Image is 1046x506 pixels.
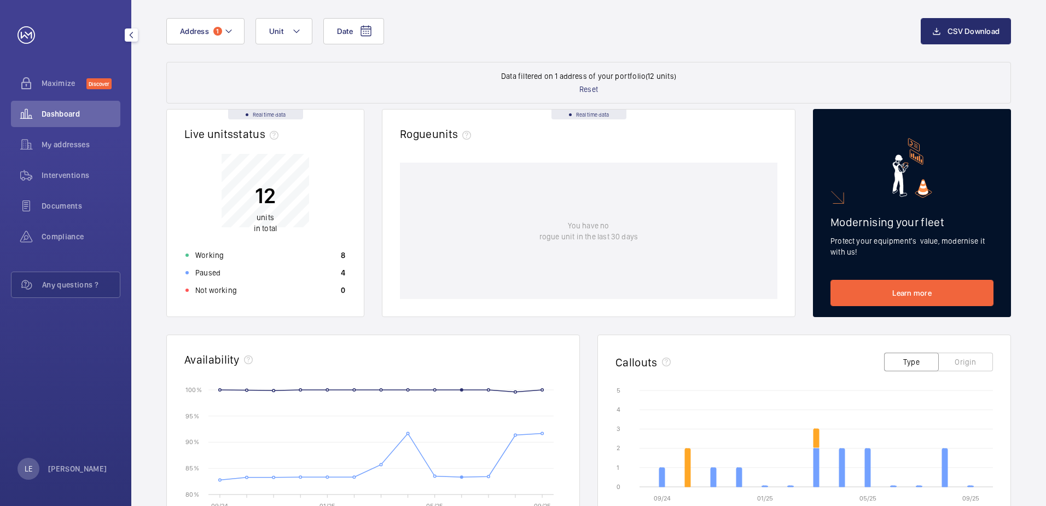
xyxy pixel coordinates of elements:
span: Date [337,27,353,36]
text: 2 [617,444,620,452]
p: 12 [254,182,277,209]
p: You have no rogue unit in the last 30 days [539,220,638,242]
p: Paused [195,267,220,278]
text: 100 % [185,386,202,393]
p: Reset [579,84,598,95]
p: Not working [195,285,237,296]
text: 80 % [185,490,199,498]
span: units [432,127,476,141]
button: Unit [255,18,312,44]
a: Learn more [830,280,993,306]
span: status [233,127,283,141]
text: 1 [617,464,619,472]
text: 85 % [185,464,199,472]
text: 4 [617,406,620,413]
text: 5 [617,387,620,394]
text: 95 % [185,412,199,419]
h2: Rogue [400,127,475,141]
text: 0 [617,483,620,491]
text: 09/25 [962,495,979,502]
span: My addresses [42,139,120,150]
h2: Callouts [615,355,658,369]
span: Interventions [42,170,120,181]
text: 05/25 [859,495,876,502]
button: CSV Download [921,18,1011,44]
span: Dashboard [42,108,120,119]
button: Type [884,353,939,371]
button: Origin [938,353,993,371]
span: Maximize [42,78,86,89]
span: units [257,213,274,222]
text: 01/25 [757,495,773,502]
img: marketing-card.svg [892,138,932,198]
div: Real time data [551,110,626,119]
p: LE [25,463,32,474]
p: Working [195,250,224,261]
h2: Modernising your fleet [830,215,993,229]
p: 0 [341,285,345,296]
span: 1 [213,27,222,36]
div: Real time data [228,110,303,119]
p: [PERSON_NAME] [48,463,107,474]
button: Address1 [166,18,245,44]
button: Date [323,18,384,44]
span: Address [180,27,209,36]
text: 90 % [185,438,199,446]
text: 09/24 [654,495,671,502]
p: 8 [341,250,345,261]
span: CSV Download [948,27,999,36]
span: Compliance [42,231,120,242]
text: 3 [617,425,620,433]
h2: Availability [184,353,240,366]
span: Any questions ? [42,279,120,290]
span: Documents [42,200,120,211]
span: Discover [86,78,112,89]
h2: Live units [184,127,283,141]
p: Data filtered on 1 address of your portfolio (12 units) [501,71,676,82]
span: Unit [269,27,283,36]
p: Protect your equipment's value, modernise it with us! [830,235,993,257]
p: in total [254,212,277,234]
p: 4 [341,267,345,278]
